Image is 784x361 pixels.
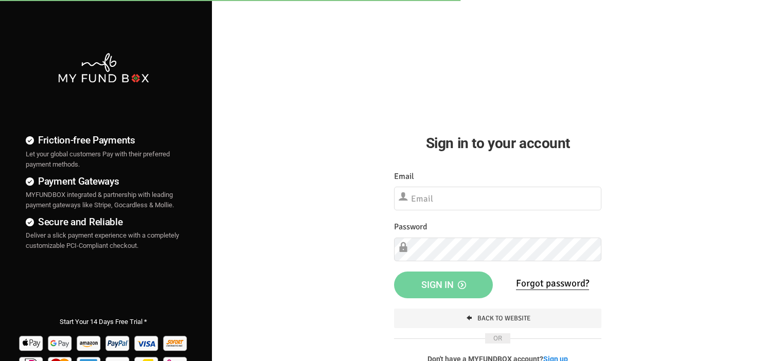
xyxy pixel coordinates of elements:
button: Sign in [394,272,493,298]
h4: Secure and Reliable [26,214,181,229]
img: Google Pay [47,332,74,353]
span: OR [485,333,510,344]
img: Visa [133,332,161,353]
a: Forgot password? [516,277,589,290]
span: MYFUNDBOX integrated & partnership with leading payment gateways like Stripe, Gocardless & Mollie. [26,191,174,209]
label: Password [394,221,427,233]
a: Back To Website [394,309,601,328]
h2: Sign in to your account [394,132,601,154]
img: mfbwhite.png [57,52,150,84]
img: Sofort Pay [162,332,189,353]
span: Let your global customers Pay with their preferred payment methods. [26,150,170,168]
span: Deliver a slick payment experience with a completely customizable PCI-Compliant checkout. [26,231,179,249]
span: Sign in [421,279,466,290]
h4: Payment Gateways [26,174,181,189]
img: Amazon [76,332,103,353]
img: Apple Pay [18,332,45,353]
label: Email [394,170,414,183]
h4: Friction-free Payments [26,133,181,148]
img: Paypal [104,332,132,353]
input: Email [394,187,601,210]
